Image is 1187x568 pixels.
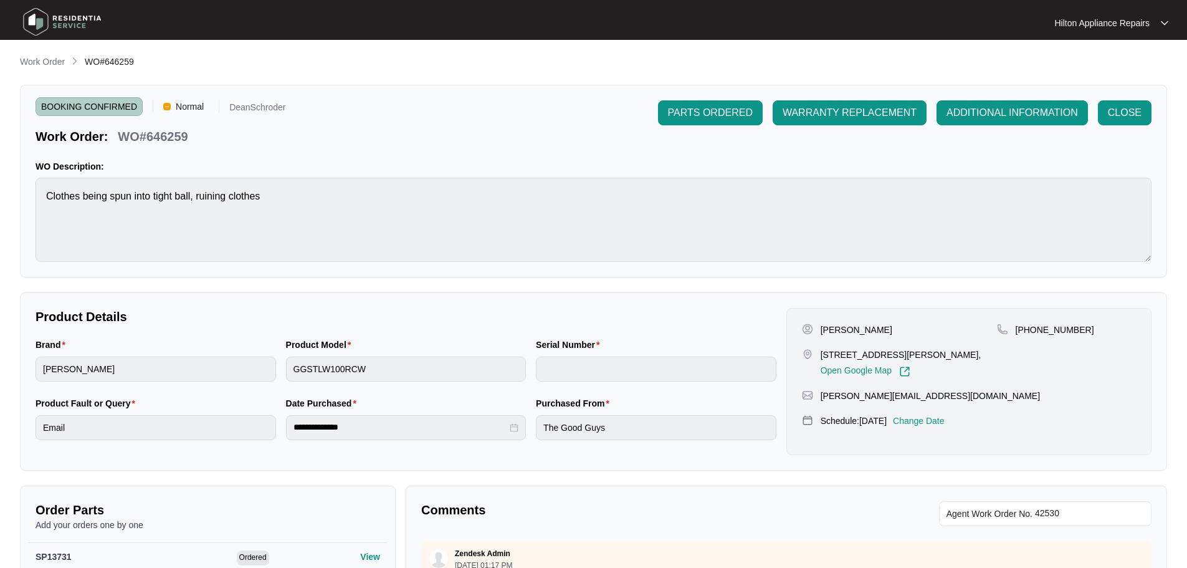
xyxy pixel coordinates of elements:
[163,103,171,110] img: Vercel Logo
[286,339,356,351] label: Product Model
[17,55,67,69] a: Work Order
[1161,20,1168,26] img: dropdown arrow
[118,128,188,145] p: WO#646259
[421,501,778,519] p: Comments
[821,390,1040,402] p: [PERSON_NAME][EMAIL_ADDRESS][DOMAIN_NAME]
[783,105,917,120] span: WARRANTY REPLACEMENT
[36,501,380,519] p: Order Parts
[36,97,143,116] span: BOOKING CONFIRMED
[36,397,140,410] label: Product Fault or Query
[802,349,813,360] img: map-pin
[1054,17,1150,29] p: Hilton Appliance Repairs
[286,357,527,382] input: Product Model
[821,366,910,377] a: Open Google Map
[36,128,108,145] p: Work Order:
[36,160,1151,173] p: WO Description:
[36,519,380,531] p: Add your orders one by one
[1108,105,1142,120] span: CLOSE
[20,55,65,68] p: Work Order
[1098,100,1151,125] button: CLOSE
[36,308,776,325] p: Product Details
[802,390,813,401] img: map-pin
[658,100,763,125] button: PARTS ORDERED
[536,397,614,410] label: Purchased From
[19,3,106,41] img: residentia service logo
[36,415,276,440] input: Product Fault or Query
[997,324,1008,335] img: map-pin
[1016,324,1094,336] p: [PHONE_NUMBER]
[821,324,892,336] p: [PERSON_NAME]
[1035,506,1144,521] input: Add Agent Work Order No.
[85,57,134,67] span: WO#646259
[229,103,285,116] p: DeanSchroder
[668,105,753,120] span: PARTS ORDERED
[293,421,508,434] input: Date Purchased
[36,552,72,562] span: SP13731
[70,56,80,66] img: chevron-right
[946,506,1032,521] span: Agent Work Order No.
[36,178,1151,262] textarea: Clothes being spun into tight ball, ruining clothes
[429,549,448,568] img: user.svg
[360,551,380,563] p: View
[36,339,70,351] label: Brand
[821,415,887,427] p: Schedule: [DATE]
[937,100,1088,125] button: ADDITIONAL INFORMATION
[802,324,813,335] img: user-pin
[893,415,945,427] p: Change Date
[773,100,927,125] button: WARRANTY REPLACEMENT
[286,397,361,410] label: Date Purchased
[455,549,510,559] p: Zendesk Admin
[536,415,776,440] input: Purchased From
[899,366,910,377] img: Link-External
[237,551,269,566] span: Ordered
[821,349,981,361] p: [STREET_ADDRESS][PERSON_NAME],
[536,357,776,382] input: Serial Number
[36,357,276,382] input: Brand
[946,105,1078,120] span: ADDITIONAL INFORMATION
[171,97,209,116] span: Normal
[536,339,604,351] label: Serial Number
[802,415,813,426] img: map-pin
